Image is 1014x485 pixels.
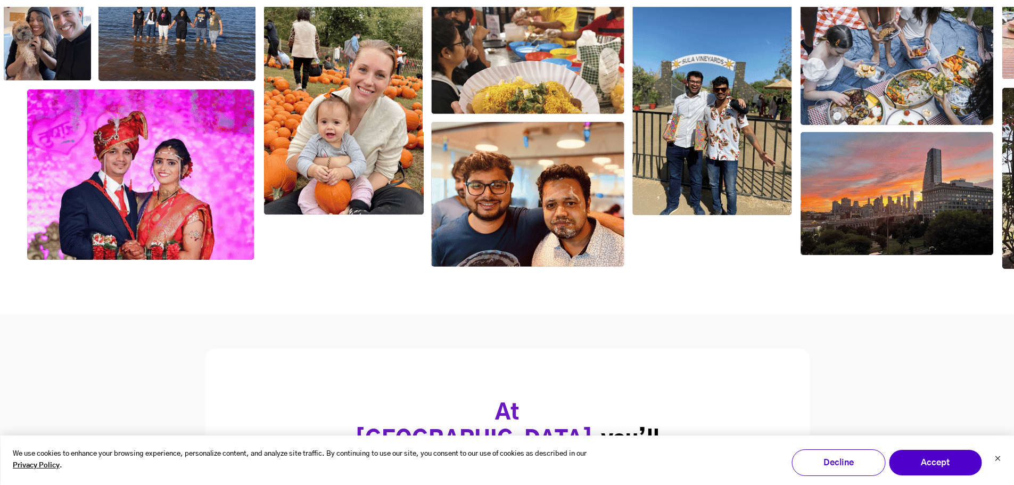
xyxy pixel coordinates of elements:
[13,460,60,472] a: Privacy Policy
[13,448,596,473] p: We use cookies to enhance your browsing experience, personalize content, and analyze site traffic...
[888,449,982,476] button: Accept
[792,449,885,476] button: Decline
[994,454,1001,465] button: Dismiss cookie banner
